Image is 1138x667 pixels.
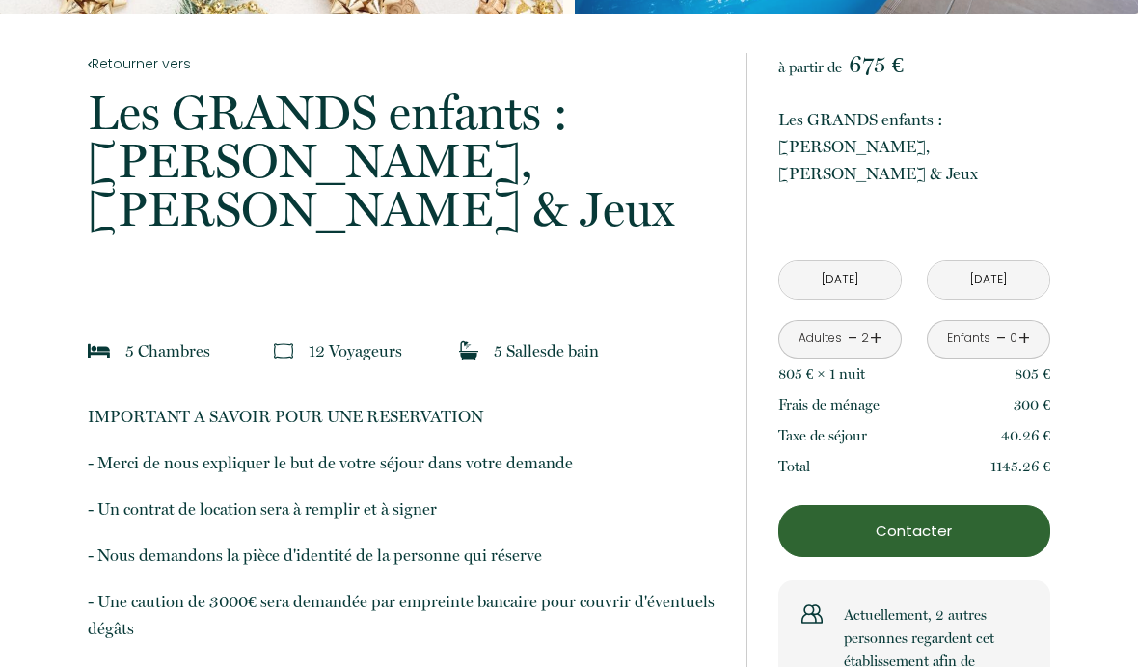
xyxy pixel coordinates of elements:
[849,51,904,78] span: 675 €
[778,393,880,416] p: Frais de ménage
[778,455,810,478] p: Total
[309,337,402,364] p: 12 Voyageur
[88,495,720,522] p: - Un contrat de location sera à remplir et à signer
[88,89,720,233] p: Les GRANDS enfants : [PERSON_NAME], [PERSON_NAME] & Jeux
[540,341,547,360] span: s
[886,94,1106,113] div: Please select start date or end date
[494,337,599,364] p: 5 Salle de bain
[88,449,720,476] p: - Merci de nous expliquer le but de votre séjour dans votre demande
[778,106,1050,187] p: Les GRANDS enfants : [PERSON_NAME], [PERSON_NAME] & Jeux
[203,341,210,360] span: s
[88,588,720,642] p: - Une caution de 3000€ sera demandée par empreinte bancaire pour couvrir d'éventuels dégâts
[801,603,823,625] img: users
[848,324,858,354] a: -
[947,330,990,348] div: Enfants
[1001,424,1050,447] p: 40.26 €
[779,261,901,299] input: Arrivée
[88,542,720,569] p: - Nous demandons la pièce d'identité de la personne qui réserve
[1009,330,1018,348] div: 0
[996,324,1007,354] a: -
[1018,324,1030,354] a: +
[88,53,720,74] a: Retourner vers
[785,520,1043,543] p: Contacter
[778,362,865,386] p: 805 € × 1 nuit
[799,330,842,348] div: Adultes
[928,261,1049,299] input: Départ
[88,403,720,430] p: IMPORTANT A SAVOIR POUR UNE RESERVATION
[859,330,869,348] div: 2
[1015,362,1050,386] p: 805 €
[778,505,1050,557] button: Contacter
[778,424,867,447] p: Taxe de séjour
[1014,393,1050,416] p: 300 €
[395,341,402,360] span: s
[990,455,1050,478] p: 1145.26 €
[274,341,293,360] img: guests
[870,324,881,354] a: +
[125,337,210,364] p: 5 Chambre
[778,59,842,76] span: à partir de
